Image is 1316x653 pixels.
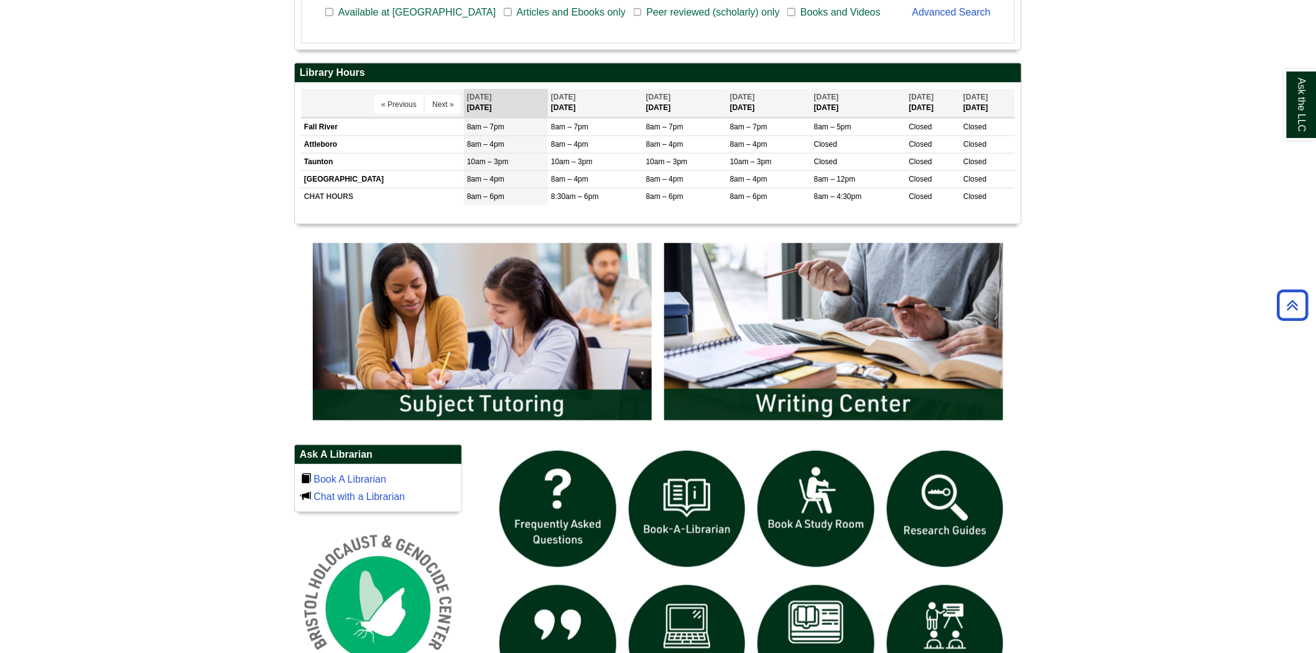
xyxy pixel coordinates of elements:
[730,93,755,101] span: [DATE]
[301,171,464,188] td: [GEOGRAPHIC_DATA]
[646,93,671,101] span: [DATE]
[730,175,767,183] span: 8am – 4pm
[811,89,906,117] th: [DATE]
[727,89,811,117] th: [DATE]
[467,157,509,166] span: 10am – 3pm
[814,123,851,131] span: 8am – 5pm
[909,175,932,183] span: Closed
[504,7,512,18] input: Articles and Ebooks only
[313,491,405,502] a: Chat with a Librarian
[551,157,593,166] span: 10am – 3pm
[814,175,856,183] span: 8am – 12pm
[374,95,424,114] button: « Previous
[814,93,839,101] span: [DATE]
[751,445,881,574] img: book a study room icon links to book a study room web page
[641,5,784,20] span: Peer reviewed (scholarly) only
[301,153,464,170] td: Taunton
[963,175,986,183] span: Closed
[646,175,683,183] span: 8am – 4pm
[551,192,599,201] span: 8:30am – 6pm
[301,188,464,206] td: CHAT HOURS
[646,192,683,201] span: 8am – 6pm
[795,5,886,20] span: Books and Videos
[730,192,767,201] span: 8am – 6pm
[960,89,1015,117] th: [DATE]
[548,89,643,117] th: [DATE]
[295,445,461,465] h2: Ask A Librarian
[963,93,988,101] span: [DATE]
[551,175,588,183] span: 8am – 4pm
[730,157,772,166] span: 10am – 3pm
[646,123,683,131] span: 8am – 7pm
[301,136,464,153] td: Attleboro
[909,93,934,101] span: [DATE]
[467,192,504,201] span: 8am – 6pm
[551,140,588,149] span: 8am – 4pm
[909,157,932,166] span: Closed
[551,123,588,131] span: 8am – 7pm
[963,140,986,149] span: Closed
[643,89,727,117] th: [DATE]
[814,157,837,166] span: Closed
[623,445,752,574] img: Book a Librarian icon links to book a librarian web page
[467,140,504,149] span: 8am – 4pm
[1273,297,1313,313] a: Back to Top
[909,140,932,149] span: Closed
[906,89,961,117] th: [DATE]
[814,140,837,149] span: Closed
[909,123,932,131] span: Closed
[909,192,932,201] span: Closed
[912,7,991,17] a: Advanced Search
[467,123,504,131] span: 8am – 7pm
[512,5,631,20] span: Articles and Ebooks only
[325,7,333,18] input: Available at [GEOGRAPHIC_DATA]
[730,123,767,131] span: 8am – 7pm
[658,237,1009,426] img: Writing Center Information
[634,7,642,18] input: Peer reviewed (scholarly) only
[467,175,504,183] span: 8am – 4pm
[730,140,767,149] span: 8am – 4pm
[963,157,986,166] span: Closed
[467,93,492,101] span: [DATE]
[313,474,386,484] a: Book A Librarian
[646,140,683,149] span: 8am – 4pm
[301,118,464,136] td: Fall River
[787,7,795,18] input: Books and Videos
[464,89,548,117] th: [DATE]
[333,5,501,20] span: Available at [GEOGRAPHIC_DATA]
[493,445,623,574] img: frequently asked questions
[551,93,576,101] span: [DATE]
[814,192,862,201] span: 8am – 4:30pm
[307,237,658,426] img: Subject Tutoring Information
[307,237,1009,432] div: slideshow
[646,157,688,166] span: 10am – 3pm
[425,95,461,114] button: Next »
[881,445,1010,574] img: Research Guides icon links to research guides web page
[295,63,1021,83] h2: Library Hours
[963,123,986,131] span: Closed
[963,192,986,201] span: Closed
